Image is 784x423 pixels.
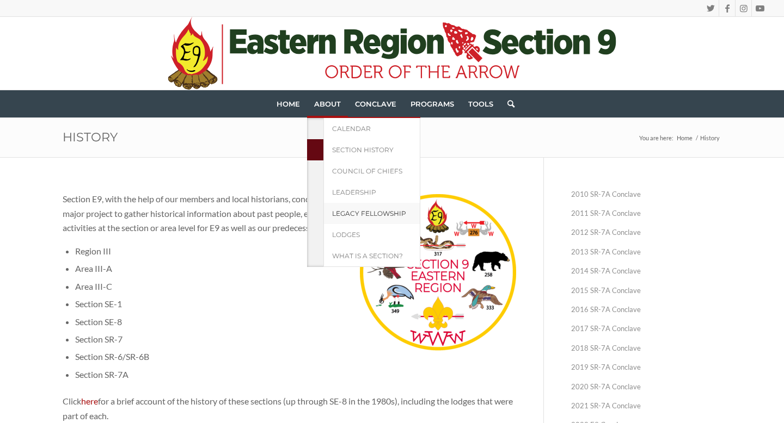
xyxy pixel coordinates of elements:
[461,90,500,117] a: Tools
[571,281,721,300] a: 2015 SR-7A Conclave
[699,134,721,142] span: History
[403,90,461,117] a: Programs
[307,90,348,117] a: About
[348,90,403,117] a: Conclave
[571,377,721,396] a: 2020 SR-7A Conclave
[571,339,721,358] a: 2018 SR-7A Conclave
[571,396,721,415] a: 2021 SR-7A Conclave
[314,99,341,108] span: About
[332,188,376,196] span: Leadership
[677,134,693,141] span: Home
[571,223,721,242] a: 2012 SR-7A Conclave
[323,224,420,245] a: Lodges
[323,182,420,203] a: Leadership
[75,313,516,331] li: Section SE-8
[332,231,360,239] span: Lodges
[75,278,516,295] li: Area III-C
[411,99,454,108] span: Programs
[75,260,516,277] li: Area III-A
[500,90,514,117] a: Search
[277,99,300,108] span: Home
[81,396,98,406] a: here
[323,118,420,139] a: Calendar
[75,331,516,348] li: Section SR-7
[571,185,721,204] a: 2010 SR-7A Conclave
[332,252,403,260] span: What is a Section?
[332,146,394,154] span: Section History
[323,160,420,182] a: Council of Chiefs
[355,99,396,108] span: Conclave
[323,245,420,267] a: What is a Section?
[323,203,420,224] a: Legacy Fellowship
[323,139,420,160] a: Section History
[571,262,721,281] a: 2014 SR-7A Conclave
[75,295,516,313] li: Section SE-1
[63,129,118,145] a: History
[694,134,699,142] span: /
[63,394,516,423] p: Click for a brief account of the history of these sections (up through SE-8 in the 1980s), includ...
[269,90,307,117] a: Home
[75,366,516,383] li: Section SR-7A
[75,348,516,365] li: Section SR-6/SR-6B
[571,319,721,338] a: 2017 SR-7A Conclave
[332,125,371,133] span: Calendar
[571,242,721,262] a: 2013 SR-7A Conclave
[63,192,516,235] p: Section E9, with the help of our members and local historians, conducted a major project to gathe...
[571,358,721,377] a: 2019 SR-7A Conclave
[571,300,721,319] a: 2016 SR-7A Conclave
[675,134,694,142] a: Home
[468,99,493,108] span: Tools
[332,167,402,175] span: Council of Chiefs
[75,242,516,260] li: Region III
[639,134,673,141] span: You are here:
[571,204,721,223] a: 2011 SR-7A Conclave
[332,209,406,217] span: Legacy Fellowship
